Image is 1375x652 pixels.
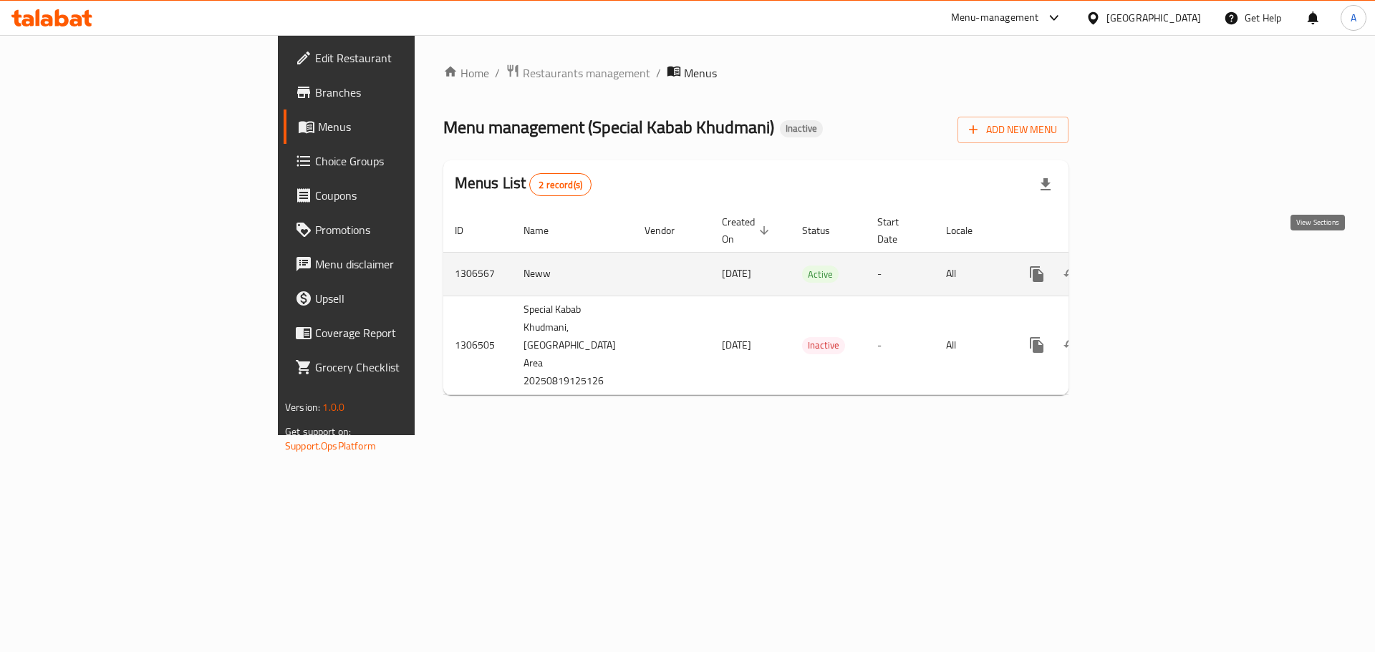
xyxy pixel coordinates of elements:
td: - [866,296,935,394]
span: Menu disclaimer [315,256,496,273]
button: Change Status [1054,328,1089,362]
span: Coverage Report [315,324,496,341]
button: more [1020,257,1054,291]
span: Edit Restaurant [315,49,496,67]
td: All [935,252,1008,296]
div: Total records count [529,173,592,196]
a: Edit Restaurant [284,41,508,75]
td: Special Kabab Khudmani,[GEOGRAPHIC_DATA] Area 20250819125126 [512,296,633,394]
span: Get support on: [285,422,351,441]
span: Branches [315,84,496,101]
a: Grocery Checklist [284,350,508,384]
a: Restaurants management [506,64,650,82]
span: Inactive [780,122,823,135]
span: Choice Groups [315,152,496,170]
span: Version: [285,398,320,417]
button: Change Status [1054,257,1089,291]
td: Neww [512,252,633,296]
a: Support.OpsPlatform [285,437,376,455]
span: Inactive [802,337,845,354]
span: Coupons [315,187,496,204]
a: Coverage Report [284,316,508,350]
div: Inactive [780,120,823,137]
button: Add New Menu [957,117,1068,143]
td: - [866,252,935,296]
a: Coupons [284,178,508,213]
div: Menu-management [951,9,1039,26]
span: Start Date [877,213,917,248]
nav: breadcrumb [443,64,1068,82]
span: Menus [684,64,717,82]
span: Menu management ( Special Kabab Khudmani ) [443,111,774,143]
span: [DATE] [722,336,751,354]
span: Created On [722,213,773,248]
div: [GEOGRAPHIC_DATA] [1106,10,1201,26]
span: 1.0.0 [322,398,344,417]
a: Choice Groups [284,144,508,178]
a: Promotions [284,213,508,247]
span: Active [802,266,839,283]
span: 2 record(s) [530,178,591,192]
a: Upsell [284,281,508,316]
span: Name [524,222,567,239]
span: Restaurants management [523,64,650,82]
div: Export file [1028,167,1063,202]
h2: Menus List [455,172,592,196]
span: A [1351,10,1356,26]
li: / [656,64,661,82]
span: Vendor [645,222,693,239]
table: enhanced table [443,209,1169,395]
a: Menus [284,110,508,144]
span: Status [802,222,849,239]
span: Promotions [315,221,496,238]
span: Upsell [315,290,496,307]
span: Grocery Checklist [315,359,496,376]
span: [DATE] [722,264,751,283]
a: Menu disclaimer [284,247,508,281]
button: more [1020,328,1054,362]
span: Menus [318,118,496,135]
span: Locale [946,222,991,239]
td: All [935,296,1008,394]
span: ID [455,222,482,239]
a: Branches [284,75,508,110]
th: Actions [1008,209,1169,253]
span: Add New Menu [969,121,1057,139]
